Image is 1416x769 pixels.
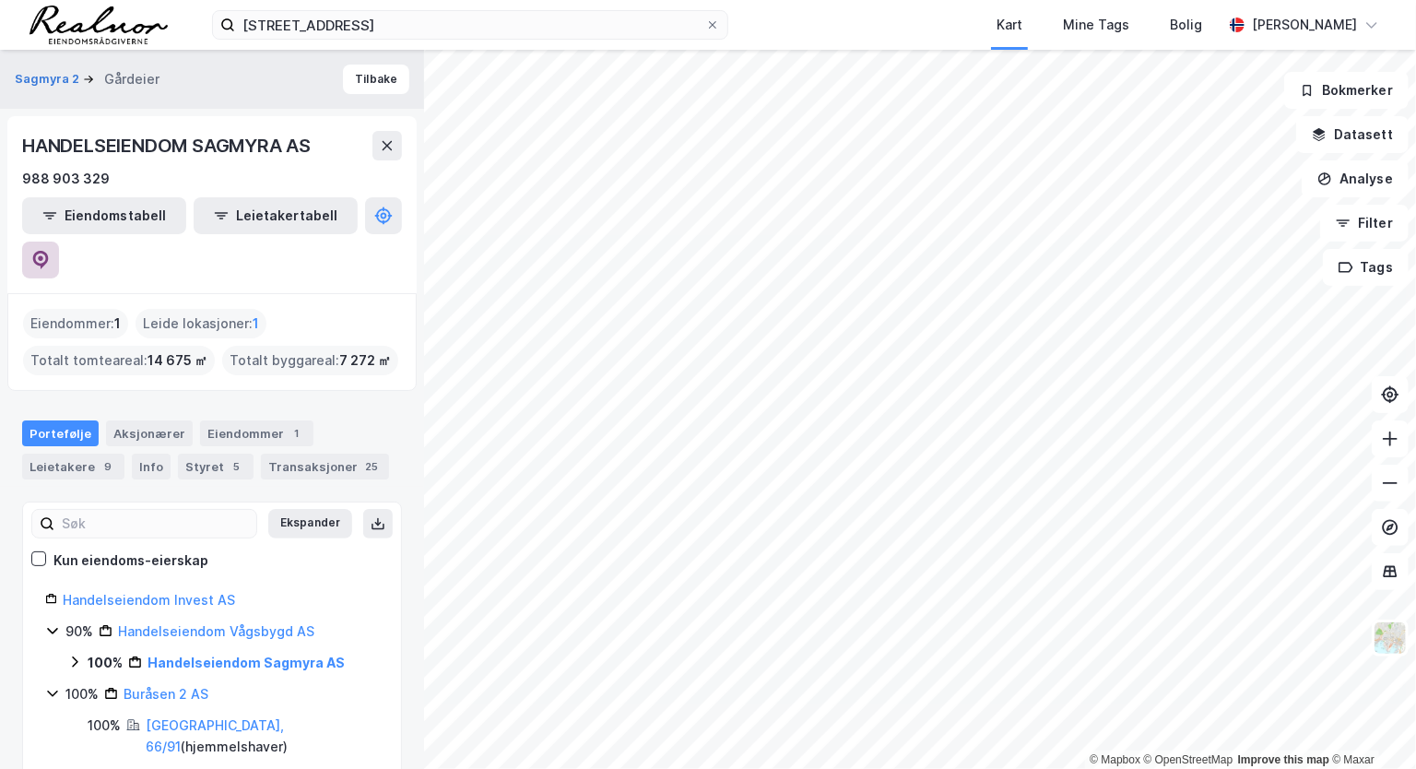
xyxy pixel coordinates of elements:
[124,686,208,702] a: Buråsen 2 AS
[147,349,207,372] span: 14 675 ㎡
[222,346,398,375] div: Totalt byggareal :
[23,346,215,375] div: Totalt tomteareal :
[1324,680,1416,769] div: Kontrollprogram for chat
[22,420,99,446] div: Portefølje
[114,313,121,335] span: 1
[339,349,391,372] span: 7 272 ㎡
[147,655,345,670] a: Handelseiendom Sagmyra AS
[1252,14,1357,36] div: [PERSON_NAME]
[104,68,159,90] div: Gårdeier
[132,454,171,479] div: Info
[118,623,314,639] a: Handelseiendom Vågsbygd AS
[268,509,352,538] button: Ekspander
[22,131,314,160] div: HANDELSEIENDOM SAGMYRA AS
[253,313,259,335] span: 1
[1090,753,1140,766] a: Mapbox
[178,454,254,479] div: Styret
[146,715,379,759] div: ( hjemmelshaver )
[23,309,128,338] div: Eiendommer :
[22,454,124,479] div: Leietakere
[235,11,705,39] input: Søk på adresse, matrikkel, gårdeiere, leietakere eller personer
[65,683,99,705] div: 100%
[1170,14,1202,36] div: Bolig
[88,715,121,737] div: 100%
[228,457,246,476] div: 5
[1320,205,1409,242] button: Filter
[261,454,389,479] div: Transaksjoner
[1296,116,1409,153] button: Datasett
[1373,621,1408,656] img: Z
[88,652,123,674] div: 100%
[194,197,358,234] button: Leietakertabell
[54,510,256,538] input: Søk
[361,457,382,476] div: 25
[136,309,266,338] div: Leide lokasjoner :
[63,592,235,608] a: Handelseiendom Invest AS
[22,168,110,190] div: 988 903 329
[1284,72,1409,109] button: Bokmerker
[1302,160,1409,197] button: Analyse
[343,65,409,94] button: Tilbake
[65,621,93,643] div: 90%
[200,420,313,446] div: Eiendommer
[22,197,186,234] button: Eiendomstabell
[99,457,117,476] div: 9
[1144,753,1233,766] a: OpenStreetMap
[1238,753,1329,766] a: Improve this map
[1324,680,1416,769] iframe: Chat Widget
[997,14,1022,36] div: Kart
[288,424,306,443] div: 1
[29,6,168,44] img: realnor-logo.934646d98de889bb5806.png
[53,550,208,572] div: Kun eiendoms-eierskap
[15,70,83,89] button: Sagmyra 2
[146,717,284,755] a: [GEOGRAPHIC_DATA], 66/91
[106,420,193,446] div: Aksjonærer
[1063,14,1129,36] div: Mine Tags
[1323,249,1409,286] button: Tags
